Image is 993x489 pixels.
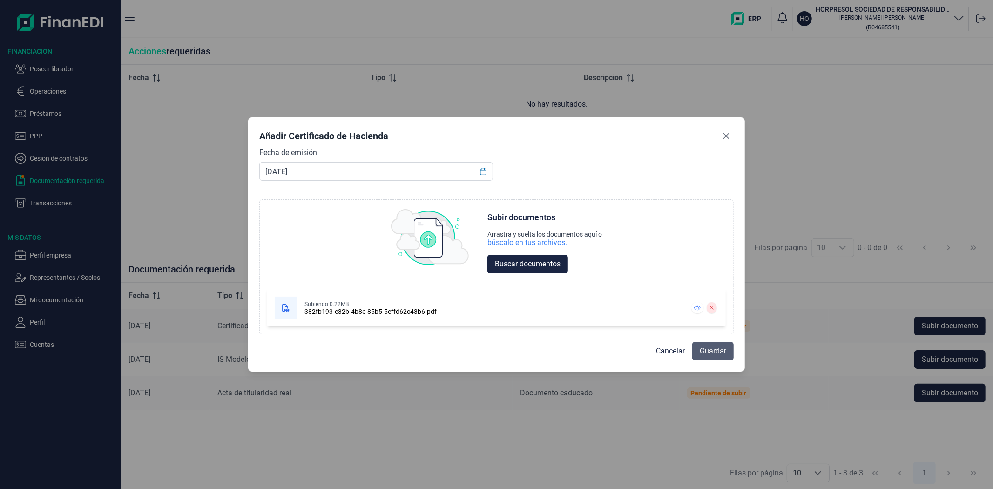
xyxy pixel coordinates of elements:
[391,209,469,265] img: upload img
[656,346,685,357] span: Cancelar
[692,342,734,360] button: Guardar
[487,255,568,273] button: Buscar documentos
[259,129,388,143] div: Añadir Certificado de Hacienda
[495,258,561,270] span: Buscar documentos
[487,238,602,247] div: búscalo en tus archivos.
[700,346,726,357] span: Guardar
[487,231,602,238] div: Arrastra y suelta los documentos aquí o
[259,147,317,158] label: Fecha de emisión
[719,129,734,143] button: Close
[487,212,555,223] div: Subir documentos
[648,342,692,360] button: Cancelar
[487,238,567,247] div: búscalo en tus archivos.
[474,163,492,180] button: Choose Date
[304,308,437,315] div: 382fb193-e32b-4b8e-85b5-5effd62c43b6.pdf
[304,300,437,308] div: Subiendo: 0.22MB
